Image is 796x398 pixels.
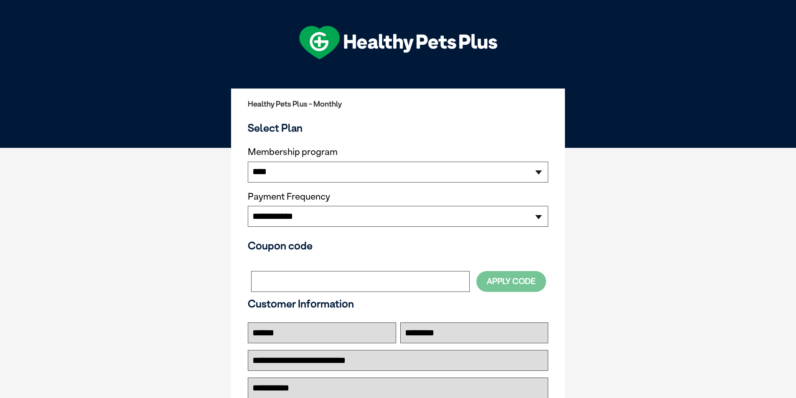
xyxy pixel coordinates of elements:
img: hpp-logo-landscape-green-white.png [299,26,497,59]
h2: Healthy Pets Plus - Monthly [248,100,548,108]
h3: Customer Information [248,297,548,310]
label: Payment Frequency [248,191,330,202]
h3: Coupon code [248,239,548,252]
button: Apply Code [476,271,546,292]
h3: Select Plan [248,122,548,134]
label: Membership program [248,147,548,157]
